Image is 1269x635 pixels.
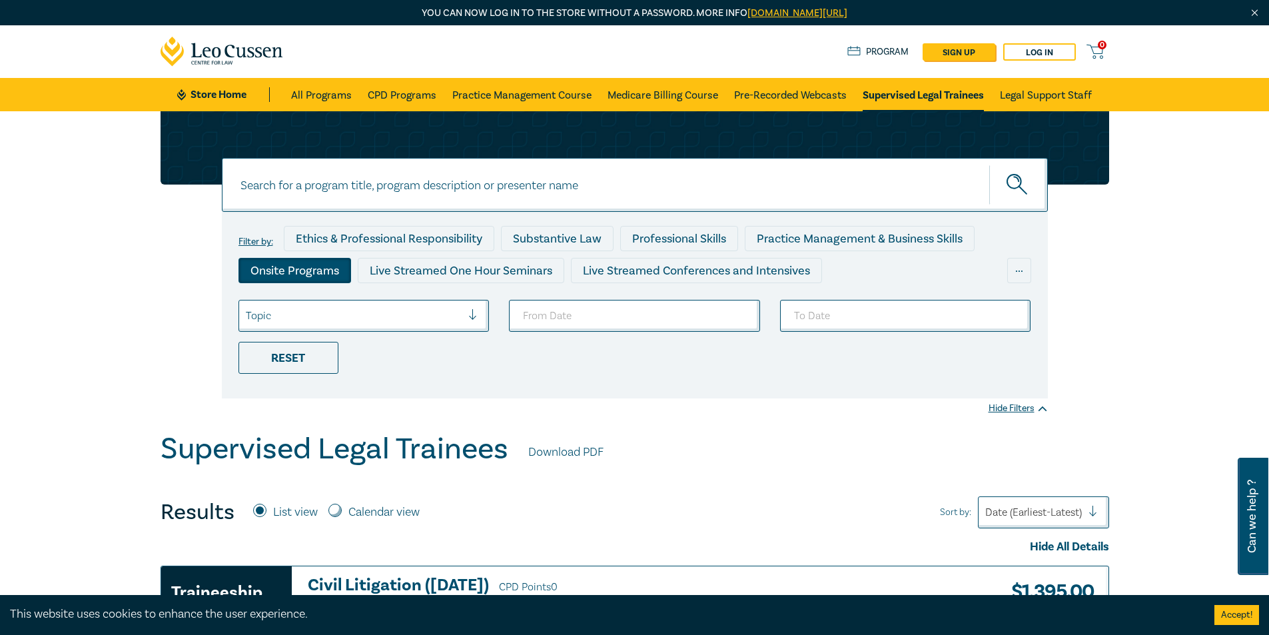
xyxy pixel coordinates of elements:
[747,7,847,19] a: [DOMAIN_NAME][URL]
[177,87,270,102] a: Store Home
[238,342,338,374] div: Reset
[358,258,564,283] div: Live Streamed One Hour Seminars
[222,158,1048,212] input: Search for a program title, program description or presenter name
[1007,258,1031,283] div: ...
[616,290,762,315] div: 10 CPD Point Packages
[745,226,975,251] div: Practice Management & Business Skills
[769,290,891,315] div: National Programs
[161,6,1109,21] p: You can now log in to the store without a password. More info
[291,78,352,111] a: All Programs
[1003,43,1076,61] a: Log in
[780,300,1031,332] input: To Date
[847,45,909,59] a: Program
[452,78,592,111] a: Practice Management Course
[985,505,988,520] input: Sort by
[571,258,822,283] div: Live Streamed Conferences and Intensives
[1249,7,1260,19] img: Close
[238,237,273,247] label: Filter by:
[734,78,847,111] a: Pre-Recorded Webcasts
[171,580,262,604] h3: Traineeship
[456,290,610,315] div: Pre-Recorded Webcasts
[368,78,436,111] a: CPD Programs
[284,226,494,251] div: Ethics & Professional Responsibility
[509,300,760,332] input: From Date
[161,538,1109,556] div: Hide All Details
[940,505,971,520] span: Sort by:
[501,226,614,251] div: Substantive Law
[308,576,974,596] a: Civil Litigation ([DATE]) CPD Points0
[1098,41,1106,49] span: 0
[620,226,738,251] div: Professional Skills
[161,499,234,526] h4: Results
[923,43,995,61] a: sign up
[1001,576,1094,607] h3: $ 1,395.00
[10,606,1194,623] div: This website uses cookies to enhance the user experience.
[1000,78,1092,111] a: Legal Support Staff
[499,580,558,594] span: CPD Points 0
[863,78,984,111] a: Supervised Legal Trainees
[273,504,318,521] label: List view
[528,444,604,461] a: Download PDF
[1246,466,1258,567] span: Can we help ?
[989,402,1048,415] div: Hide Filters
[308,576,974,596] h3: Civil Litigation ([DATE])
[161,432,508,466] h1: Supervised Legal Trainees
[608,78,718,111] a: Medicare Billing Course
[348,504,420,521] label: Calendar view
[238,258,351,283] div: Onsite Programs
[246,309,248,323] input: select
[238,290,450,315] div: Live Streamed Practical Workshops
[1214,605,1259,625] button: Accept cookies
